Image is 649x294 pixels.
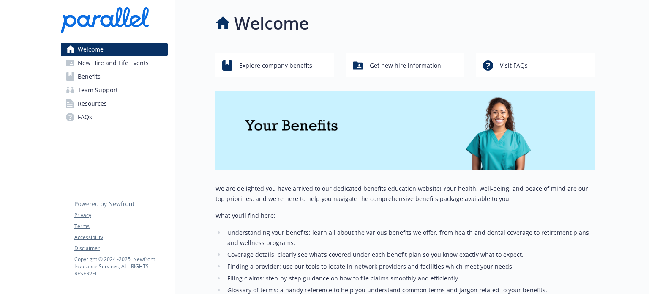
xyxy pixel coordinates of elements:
[225,261,595,272] li: Finding a provider: use our tools to locate in-network providers and facilities which meet your n...
[215,211,595,221] p: What you’ll find here:
[225,273,595,283] li: Filing claims: step-by-step guidance on how to file claims smoothly and efficiently.
[215,53,334,77] button: Explore company benefits
[78,56,149,70] span: New Hire and Life Events
[61,110,168,124] a: FAQs
[61,56,168,70] a: New Hire and Life Events
[78,70,101,83] span: Benefits
[74,234,167,241] a: Accessibility
[74,212,167,219] a: Privacy
[61,70,168,83] a: Benefits
[215,91,595,170] img: overview page banner
[74,223,167,230] a: Terms
[61,43,168,56] a: Welcome
[78,110,92,124] span: FAQs
[239,58,312,74] span: Explore company benefits
[476,53,595,77] button: Visit FAQs
[500,58,528,74] span: Visit FAQs
[78,83,118,97] span: Team Support
[74,256,167,277] p: Copyright © 2024 - 2025 , Newfront Insurance Services, ALL RIGHTS RESERVED
[234,11,309,36] h1: Welcome
[78,97,107,110] span: Resources
[61,83,168,97] a: Team Support
[215,184,595,204] p: We are delighted you have arrived to our dedicated benefits education website! Your health, well-...
[225,250,595,260] li: Coverage details: clearly see what’s covered under each benefit plan so you know exactly what to ...
[74,245,167,252] a: Disclaimer
[225,228,595,248] li: Understanding your benefits: learn all about the various benefits we offer, from health and denta...
[78,43,104,56] span: Welcome
[370,58,441,74] span: Get new hire information
[346,53,465,77] button: Get new hire information
[61,97,168,110] a: Resources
